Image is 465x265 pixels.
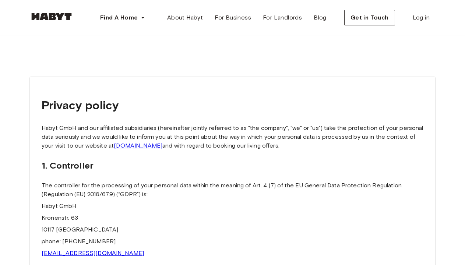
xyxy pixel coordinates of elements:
p: phone: [PHONE_NUMBER] [42,237,423,246]
p: Habyt GmbH and our affiliated subsidiaries (hereinafter jointly referred to as "the company", "we... [42,124,423,150]
a: Blog [308,10,332,25]
span: For Business [215,13,251,22]
button: Get in Touch [344,10,395,25]
p: The controller for the processing of your personal data within the meaning of Art. 4 (7) of the E... [42,181,423,199]
strong: Privacy policy [42,98,119,112]
p: Kronenstr. 63 [42,213,423,222]
span: For Landlords [263,13,302,22]
span: Log in [413,13,430,22]
a: [DOMAIN_NAME] [114,142,162,149]
a: About Habyt [161,10,209,25]
span: Get in Touch [350,13,389,22]
p: 10117 [GEOGRAPHIC_DATA] [42,225,423,234]
img: Habyt [29,13,74,20]
a: For Business [209,10,257,25]
a: For Landlords [257,10,308,25]
a: [EMAIL_ADDRESS][DOMAIN_NAME] [42,250,144,257]
span: Blog [314,13,327,22]
span: About Habyt [167,13,203,22]
span: Find A Home [100,13,138,22]
p: Habyt GmbH [42,202,423,211]
button: Find A Home [94,10,151,25]
h2: 1. Controller [42,159,423,172]
a: Log in [407,10,436,25]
